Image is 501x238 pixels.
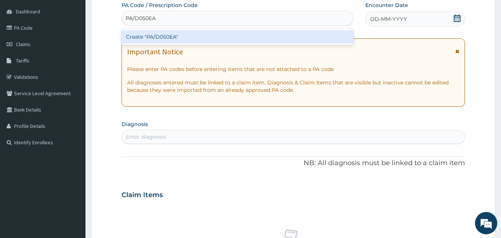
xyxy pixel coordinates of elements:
label: PA Code / Prescription Code [122,1,198,9]
div: Minimize live chat window [122,4,140,22]
img: d_794563401_company_1708531726252_794563401 [14,37,30,56]
div: Enter diagnosis [126,133,166,141]
textarea: Type your message and hit 'Enter' [4,159,142,185]
p: All diagnoses entered must be linked to a claim item. Diagnosis & Claim Items that are visible bu... [127,79,459,94]
div: Create "PA/D050EA" [122,30,353,44]
span: Dashboard [16,8,40,15]
span: DD-MM-YYYY [370,15,407,23]
label: Diagnosis [122,120,148,128]
h1: Important Notice [127,48,183,56]
p: Please enter PA codes before entering items that are not attached to a PA code [127,65,459,73]
span: We're online! [43,71,103,147]
div: Chat with us now [39,42,125,51]
span: Claims [16,41,30,48]
h3: Claim Items [122,191,163,199]
p: NB: All diagnosis must be linked to a claim item [122,158,465,168]
label: Encounter Date [365,1,408,9]
span: Tariffs [16,57,29,64]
